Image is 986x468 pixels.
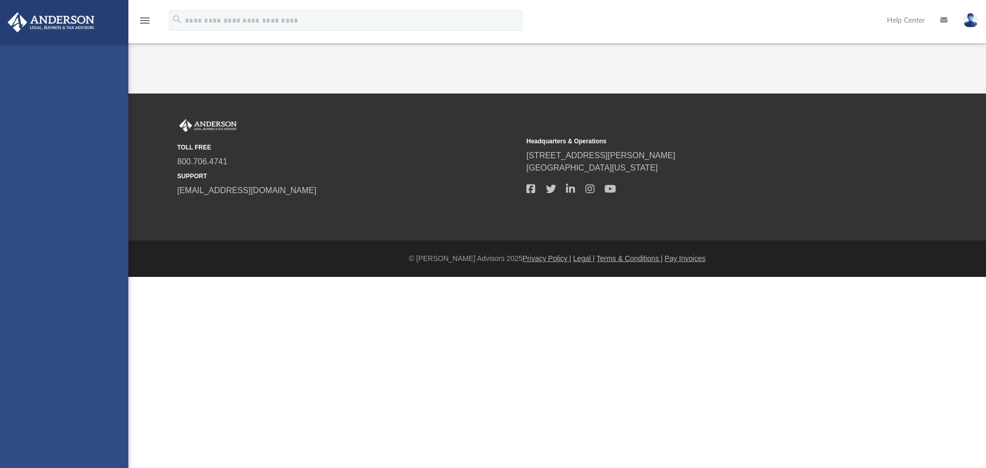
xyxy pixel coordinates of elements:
small: Headquarters & Operations [526,137,868,146]
small: SUPPORT [177,172,519,181]
i: menu [139,14,151,27]
a: Terms & Conditions | [597,254,663,263]
a: [EMAIL_ADDRESS][DOMAIN_NAME] [177,186,316,195]
a: menu [139,20,151,27]
img: Anderson Advisors Platinum Portal [177,119,239,133]
small: TOLL FREE [177,143,519,152]
a: [STREET_ADDRESS][PERSON_NAME] [526,151,675,160]
img: Anderson Advisors Platinum Portal [5,12,98,32]
img: User Pic [963,13,978,28]
a: Privacy Policy | [523,254,572,263]
a: 800.706.4741 [177,157,227,166]
a: [GEOGRAPHIC_DATA][US_STATE] [526,163,658,172]
div: © [PERSON_NAME] Advisors 2025 [128,253,986,264]
i: search [172,14,183,25]
a: Pay Invoices [665,254,705,263]
a: Legal | [573,254,595,263]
